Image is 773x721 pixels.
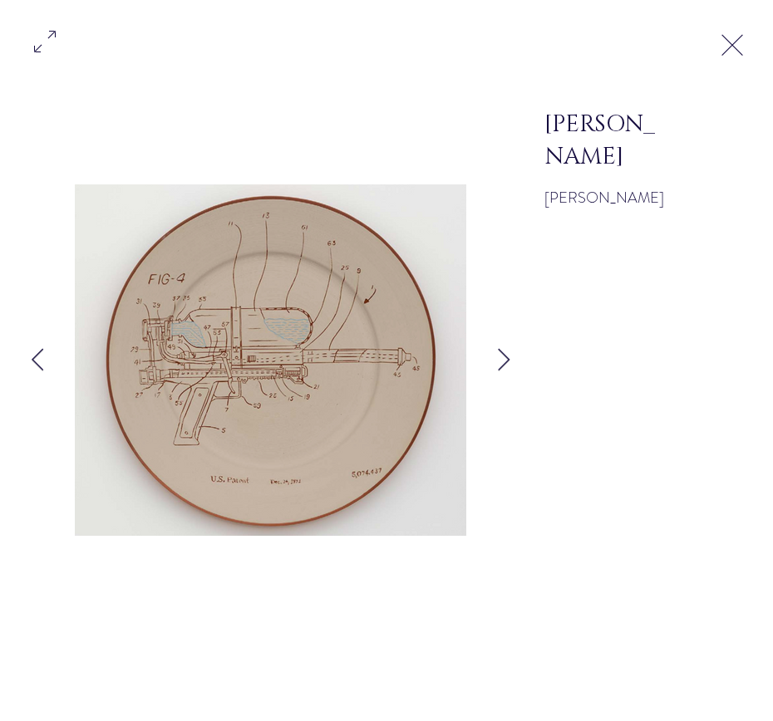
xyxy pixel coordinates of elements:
[29,22,61,58] button: Open in fullscreen
[544,188,673,208] div: [PERSON_NAME]
[483,340,524,381] button: Next Item
[17,340,58,381] button: Previous Item
[716,25,748,61] button: Exit expand mode
[544,108,673,173] h1: [PERSON_NAME]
